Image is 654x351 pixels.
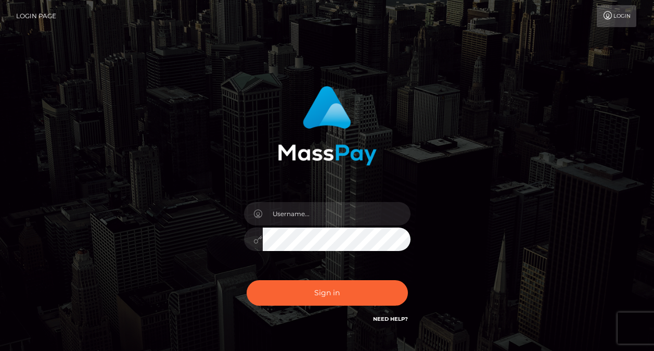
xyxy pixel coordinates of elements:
[263,202,411,225] input: Username...
[373,316,408,322] a: Need Help?
[597,5,636,27] a: Login
[278,86,377,166] img: MassPay Login
[247,280,408,306] button: Sign in
[16,5,56,27] a: Login Page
